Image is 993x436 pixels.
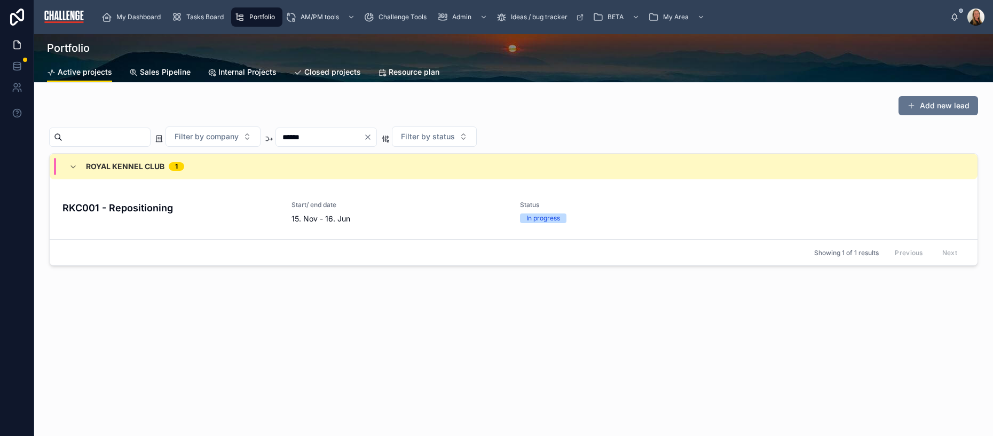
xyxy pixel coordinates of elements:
span: AM/PM tools [301,13,339,21]
a: Challenge Tools [360,7,434,27]
span: Sales Pipeline [140,67,191,77]
span: Internal Projects [218,67,277,77]
a: My Area [645,7,710,27]
a: Sales Pipeline [129,62,191,84]
button: Select Button [165,126,261,147]
span: BETA [608,13,624,21]
a: Resource plan [378,62,439,84]
img: App logo [43,9,85,26]
a: BETA [589,7,645,27]
span: Active projects [58,67,112,77]
a: Admin [434,7,493,27]
span: Royal Kennel Club [86,161,164,172]
button: Add new lead [899,96,978,115]
a: Internal Projects [208,62,277,84]
span: Challenge Tools [379,13,427,21]
span: Status [520,201,736,209]
span: My Area [663,13,689,21]
button: Clear [364,133,376,141]
span: Showing 1 of 1 results [814,249,879,257]
a: Closed projects [294,62,361,84]
a: RKC001 - RepositioningStart/ end date15. Nov - 16. JunStatusIn progress [50,186,978,240]
a: Active projects [47,62,112,83]
span: Closed projects [304,67,361,77]
div: 1 [175,162,178,171]
a: My Dashboard [98,7,168,27]
div: In progress [526,213,560,223]
a: Tasks Board [168,7,231,27]
span: 15. Nov - 16. Jun [291,213,508,224]
h1: Portfolio [47,41,90,56]
h4: RKC001 - Repositioning [62,201,279,215]
span: Portfolio [249,13,275,21]
span: Resource plan [389,67,439,77]
a: Portfolio [231,7,282,27]
span: Ideas / bug tracker [511,13,568,21]
button: Select Button [392,126,477,147]
span: My Dashboard [116,13,161,21]
span: Tasks Board [186,13,224,21]
div: scrollable content [94,5,950,29]
a: AM/PM tools [282,7,360,27]
span: Start/ end date [291,201,508,209]
span: Admin [452,13,471,21]
span: Filter by status [401,131,455,142]
a: Ideas / bug tracker [493,7,589,27]
span: Filter by company [175,131,239,142]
